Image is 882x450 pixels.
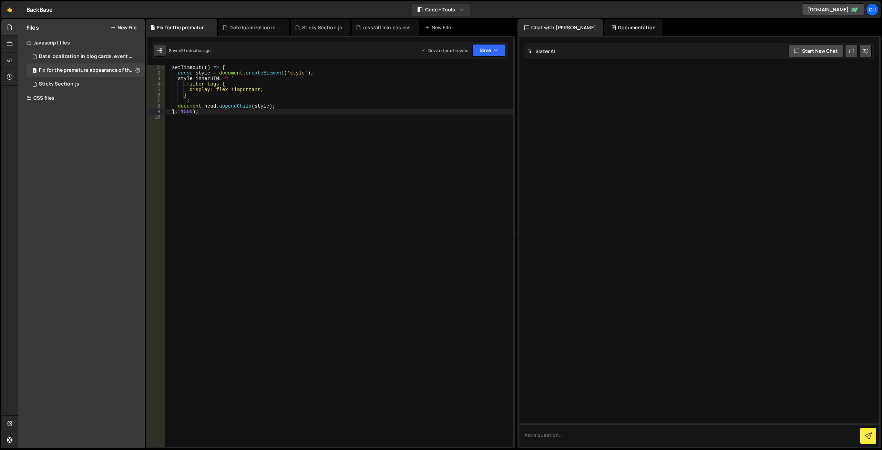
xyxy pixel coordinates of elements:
[147,70,165,76] div: 2
[157,24,209,31] div: Fix for the premature appearance of the filter tag.js
[39,81,79,87] div: Sticky Section.js
[528,48,555,54] h2: Slater AI
[363,24,411,31] div: /css/all.min.css.css
[147,87,165,92] div: 5
[1,1,18,18] a: 🤙
[27,6,53,14] div: BackBase
[27,63,147,77] div: Fix for the premature appearance of the filter tag.js
[27,24,39,31] h2: Files
[169,48,211,53] div: Saved
[32,68,37,74] span: 1
[517,19,603,36] div: Chat with [PERSON_NAME]
[229,24,281,31] div: Date localization in blog cards, event cards, etc.js
[147,76,165,81] div: 3
[412,3,470,16] button: Code + Tools
[39,67,134,73] div: Fix for the premature appearance of the filter tag.js
[302,24,342,31] div: Sticky Section.js
[147,81,165,87] div: 4
[27,77,145,91] div: 16770/48028.js
[181,48,211,53] div: 51 minutes ago
[39,53,134,60] div: Date localization in blog cards, event cards, etc.js
[789,45,843,57] button: Start new chat
[866,3,879,16] a: Cu
[147,92,165,98] div: 6
[604,19,663,36] div: Documentation
[147,65,165,70] div: 1
[111,25,136,30] button: New File
[147,98,165,103] div: 7
[802,3,864,16] a: [DOMAIN_NAME]
[18,91,145,105] div: CSS files
[27,50,147,63] div: Date localization in blog cards, event cards, etc.js
[147,103,165,109] div: 8
[147,109,165,114] div: 9
[18,36,145,50] div: Javascript files
[472,44,506,57] button: Save
[425,24,454,31] div: New File
[147,114,165,120] div: 10
[421,48,468,53] div: Dev and prod in sync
